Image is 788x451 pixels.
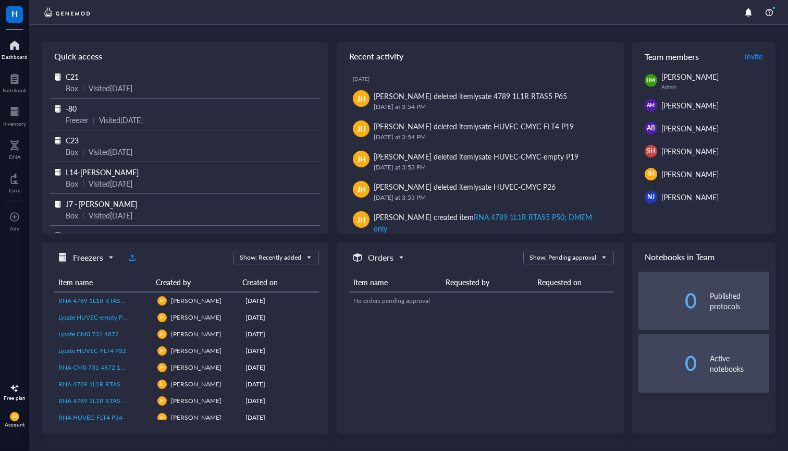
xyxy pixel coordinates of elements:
div: [PERSON_NAME] deleted item [374,151,578,162]
div: Box [66,146,78,157]
div: | [93,114,95,126]
span: L14-[PERSON_NAME] [66,167,139,177]
span: H [11,7,18,20]
div: Dashboard [2,54,28,60]
th: Requested on [533,273,614,292]
div: [DATE] [353,76,615,82]
a: Core [9,170,20,193]
a: Inventory [3,104,26,127]
span: [PERSON_NAME] [171,380,221,388]
span: [PERSON_NAME] [661,192,719,202]
span: AB [647,124,655,133]
span: Lysate HUVEC-FLT4 P32 [58,346,126,355]
div: Admin [661,83,769,90]
th: Requested by [441,273,533,292]
div: | [82,178,84,189]
span: [PERSON_NAME] [661,100,719,111]
div: lysate HUVEC-CMYC P26 [473,181,556,192]
div: [PERSON_NAME] created item [374,211,607,234]
div: [DATE] [245,296,315,306]
span: [PERSON_NAME] [661,169,719,179]
th: Created on [238,273,314,292]
div: lysate HUVEC-CMYC-FLT4 P19 [473,121,574,131]
span: C23 [66,135,79,145]
div: Active notebooks [710,353,769,374]
div: Inventory [3,120,26,127]
span: [PERSON_NAME] [171,346,221,355]
span: JH [159,298,165,303]
div: 0 [638,355,698,372]
span: Invite [745,51,762,62]
div: | [82,82,84,94]
span: RNA 4789 1L1R RTAS5; all DMEM P49 [58,380,167,388]
span: RNA HUVEC-FLT4 P34 [58,413,122,422]
div: Box [66,210,78,221]
th: Item name [54,273,152,292]
div: | [82,146,84,157]
div: Visited [DATE] [89,210,132,221]
div: [DATE] [245,413,315,422]
span: Lysate HUVEC-empty P30 [58,313,130,322]
a: Notebook [3,70,27,93]
div: [PERSON_NAME] deleted item [374,90,567,102]
div: Visited [DATE] [99,114,143,126]
div: Notebooks in Team [632,242,775,272]
div: Notebook [3,87,27,93]
span: JH [159,415,165,420]
div: [DATE] [245,346,315,356]
a: RNA CM0 731 4872 1L1R P6 [58,363,149,372]
div: [PERSON_NAME] deleted item [374,181,555,192]
span: [PERSON_NAME] [661,123,719,133]
div: Recent activity [337,42,623,71]
h5: Orders [368,251,393,264]
span: JH [159,332,165,337]
div: Free plan [4,395,26,401]
span: JH [357,153,366,165]
div: [DATE] at 3:54 PM [374,132,607,142]
span: JH [159,365,165,370]
div: [DATE] at 3:53 PM [374,162,607,173]
a: Lysate HUVEC-FLT4 P32 [58,346,149,356]
span: HM [647,77,655,84]
span: [PERSON_NAME] [661,71,719,82]
span: [PERSON_NAME] [171,413,221,422]
div: [DATE] [245,330,315,339]
div: lysate HUVEC-CMYC-empty P19 [473,151,578,162]
div: DNA [9,154,21,160]
div: [DATE] [245,363,315,372]
span: JH [159,348,165,354]
a: DNA [9,137,21,160]
span: C21 [66,71,79,82]
span: JH [357,184,366,195]
a: RNA HUVEC-FLT4 P34 [58,413,149,422]
div: Show: Recently added [240,253,301,262]
div: Visited [DATE] [89,178,132,189]
a: RNA 4789 1L1R RTAS5; all DMEM P49 [58,380,149,389]
span: C24 [66,230,79,241]
span: [PERSON_NAME] [171,330,221,338]
div: Published protocols [710,290,769,311]
a: JH[PERSON_NAME] created itemRNA 4789 1L1R RTAS5 P50; DMEM only[DATE] at 2:03 PM [345,207,615,249]
div: Visited [DATE] [89,82,132,94]
span: [PERSON_NAME] [171,363,221,372]
span: JH [159,315,165,320]
span: [PERSON_NAME] [171,296,221,305]
h5: Freezers [73,251,103,264]
span: [PERSON_NAME] [171,313,221,322]
div: Add [10,225,20,231]
div: Quick access [42,42,328,71]
div: [DATE] at 3:54 PM [374,102,607,112]
div: [DATE] [245,313,315,322]
span: -80 [66,103,77,114]
div: RNA 4789 1L1R RTAS5 P50; DMEM only [374,212,592,234]
a: Dashboard [2,37,28,60]
span: NJ [647,192,655,202]
span: [PERSON_NAME] [171,396,221,405]
div: Team members [632,42,775,71]
a: RNA 4789 1L1R RTAS5; 1/2 ATCC + 1/2 DMEM P49 [58,396,149,406]
span: Lysate CM0 731 4872 1L1R P6 [58,330,144,338]
div: | [82,210,84,221]
div: 0 [638,292,698,309]
a: Invite [744,48,763,65]
a: Lysate HUVEC-empty P30 [58,313,149,322]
